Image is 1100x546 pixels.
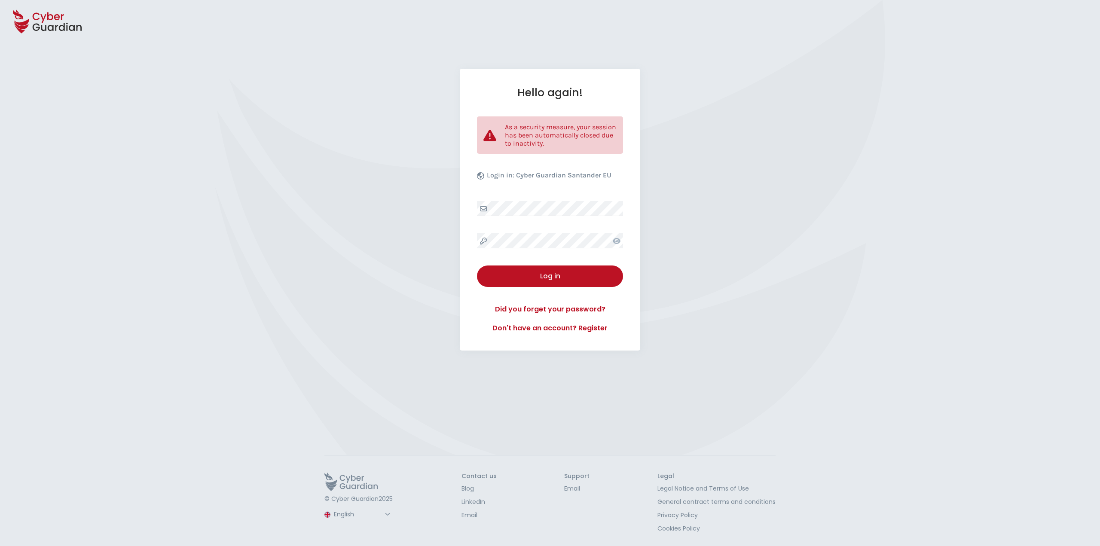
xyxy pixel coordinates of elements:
[461,497,497,506] a: LinkedIn
[461,473,497,480] h3: Contact us
[324,512,330,518] img: region-logo
[657,497,776,506] a: General contract terms and conditions
[477,86,623,99] h1: Hello again!
[505,123,617,147] p: As a security measure, your session has been automatically closed due to inactivity.
[483,271,617,281] div: Log in
[324,495,394,503] p: © Cyber Guardian 2025
[657,511,776,520] a: Privacy Policy
[461,511,497,520] a: Email
[657,524,776,533] a: Cookies Policy
[657,473,776,480] h3: Legal
[487,171,611,184] p: Login in:
[564,484,590,493] a: Email
[657,484,776,493] a: Legal Notice and Terms of Use
[477,265,623,287] button: Log in
[477,323,623,333] a: Don't have an account? Register
[516,171,611,179] b: Cyber Guardian Santander EU
[564,473,590,480] h3: Support
[461,484,497,493] a: Blog
[477,304,623,314] a: Did you forget your password?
